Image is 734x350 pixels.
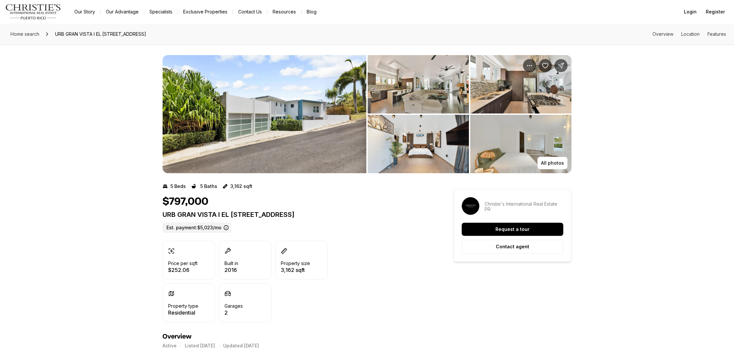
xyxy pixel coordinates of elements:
[163,211,430,218] p: URB GRAN VISTA I EL [STREET_ADDRESS]
[554,59,568,72] button: Share Property: URB GRAN VISTA I EL PASEO #109A
[495,227,530,232] p: Request a tour
[706,9,725,14] span: Register
[462,223,563,236] button: Request a tour
[224,303,243,309] p: Garages
[223,343,259,348] p: Updated [DATE]
[680,5,701,18] button: Login
[281,267,310,273] p: 3,162 sqft
[163,55,366,173] li: 1 of 6
[684,9,697,14] span: Login
[537,157,568,169] button: All photos
[170,184,186,189] p: 5 Beds
[368,55,469,113] button: View image gallery
[539,59,552,72] button: Save Property: URB GRAN VISTA I EL PASEO #109A
[368,115,469,173] button: View image gallery
[652,31,726,37] nav: Page section menu
[681,31,700,37] a: Skip to: Location
[168,303,198,309] p: Property type
[185,343,215,348] p: Listed [DATE]
[541,160,564,166] p: All photos
[301,7,322,16] a: Blog
[485,201,563,212] p: Christie's International Real Estate PR
[163,343,177,348] p: Active
[224,310,243,315] p: 2
[200,184,217,189] p: 5 Baths
[52,29,149,39] span: URB GRAN VISTA I EL [STREET_ADDRESS]
[178,7,233,16] a: Exclusive Properties
[470,115,571,173] button: View image gallery
[69,7,100,16] a: Our Story
[168,310,198,315] p: Residential
[702,5,729,18] button: Register
[163,333,430,340] h4: Overview
[191,181,217,192] button: 5 Baths
[496,244,529,249] p: Contact agent
[144,7,178,16] a: Specialists
[101,7,144,16] a: Our Advantage
[168,261,198,266] p: Price per sqft
[163,55,366,173] button: View image gallery
[707,31,726,37] a: Skip to: Features
[163,222,231,233] label: Est. payment: $5,023/mo
[523,59,536,72] button: Property options
[652,31,673,37] a: Skip to: Overview
[230,184,252,189] p: 3,162 sqft
[470,55,571,113] button: View image gallery
[281,261,310,266] p: Property size
[8,29,42,39] a: Home search
[267,7,301,16] a: Resources
[5,4,61,20] img: logo
[163,55,571,173] div: Listing Photos
[233,7,267,16] button: Contact Us
[163,196,208,208] h1: $797,000
[368,55,571,173] li: 2 of 6
[168,267,198,273] p: $252.06
[10,31,39,37] span: Home search
[462,240,563,254] button: Contact agent
[224,267,238,273] p: 2016
[224,261,238,266] p: Built in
